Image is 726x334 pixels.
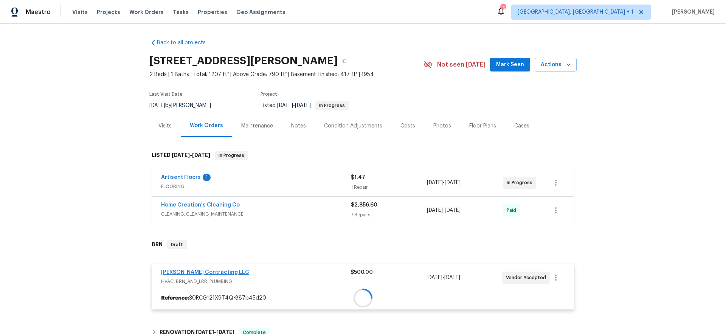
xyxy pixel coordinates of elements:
[427,180,443,185] span: [DATE]
[261,103,349,108] span: Listed
[291,122,306,130] div: Notes
[316,103,348,108] span: In Progress
[338,54,351,68] button: Copy Address
[445,180,461,185] span: [DATE]
[168,241,186,249] span: Draft
[351,202,377,208] span: $2,856.60
[535,58,577,72] button: Actions
[400,122,415,130] div: Costs
[152,151,210,160] h6: LISTED
[541,60,571,70] span: Actions
[97,8,120,16] span: Projects
[324,122,382,130] div: Condition Adjustments
[236,8,285,16] span: Geo Assignments
[172,152,210,158] span: -
[161,278,351,285] span: HVAC, BRN_AND_LRR, PLUMBING
[500,5,506,12] div: 15
[351,270,373,275] span: $500.00
[295,103,311,108] span: [DATE]
[149,39,222,47] a: Back to all projects
[149,57,338,65] h2: [STREET_ADDRESS][PERSON_NAME]
[427,274,460,281] span: -
[161,202,240,208] a: Home Creation's Cleaning Co
[203,174,211,181] div: 1
[161,210,351,218] span: CLEANING, CLEANING_MAINTENANCE
[277,103,311,108] span: -
[427,207,461,214] span: -
[198,8,227,16] span: Properties
[172,152,190,158] span: [DATE]
[444,275,460,280] span: [DATE]
[437,61,486,68] span: Not seen [DATE]
[216,152,247,159] span: In Progress
[277,103,293,108] span: [DATE]
[433,122,451,130] div: Photos
[72,8,88,16] span: Visits
[351,175,365,180] span: $1.47
[152,240,163,249] h6: BRN
[507,179,535,186] span: In Progress
[161,270,249,275] a: [PERSON_NAME] Contracting LLC
[469,122,496,130] div: Floor Plans
[496,60,524,70] span: Mark Seen
[427,179,461,186] span: -
[149,101,220,110] div: by [PERSON_NAME]
[351,183,427,191] div: 1 Repair
[427,275,442,280] span: [DATE]
[190,122,223,129] div: Work Orders
[149,92,183,96] span: Last Visit Date
[161,175,201,180] a: Artisent Floors
[261,92,277,96] span: Project
[518,8,633,16] span: [GEOGRAPHIC_DATA], [GEOGRAPHIC_DATA] + 1
[149,233,577,257] div: BRN Draft
[173,9,189,15] span: Tasks
[427,208,443,213] span: [DATE]
[158,122,172,130] div: Visits
[149,143,577,168] div: LISTED [DATE]-[DATE]In Progress
[192,152,210,158] span: [DATE]
[445,208,461,213] span: [DATE]
[241,122,273,130] div: Maintenance
[149,71,423,78] span: 2 Beds | 1 Baths | Total: 1207 ft² | Above Grade: 790 ft² | Basement Finished: 417 ft² | 1954
[507,207,519,214] span: Paid
[149,103,165,108] span: [DATE]
[129,8,164,16] span: Work Orders
[514,122,529,130] div: Cases
[669,8,715,16] span: [PERSON_NAME]
[490,58,530,72] button: Mark Seen
[26,8,51,16] span: Maestro
[506,274,549,281] span: Vendor Accepted
[161,183,351,190] span: FLOORING
[351,211,427,219] div: 7 Repairs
